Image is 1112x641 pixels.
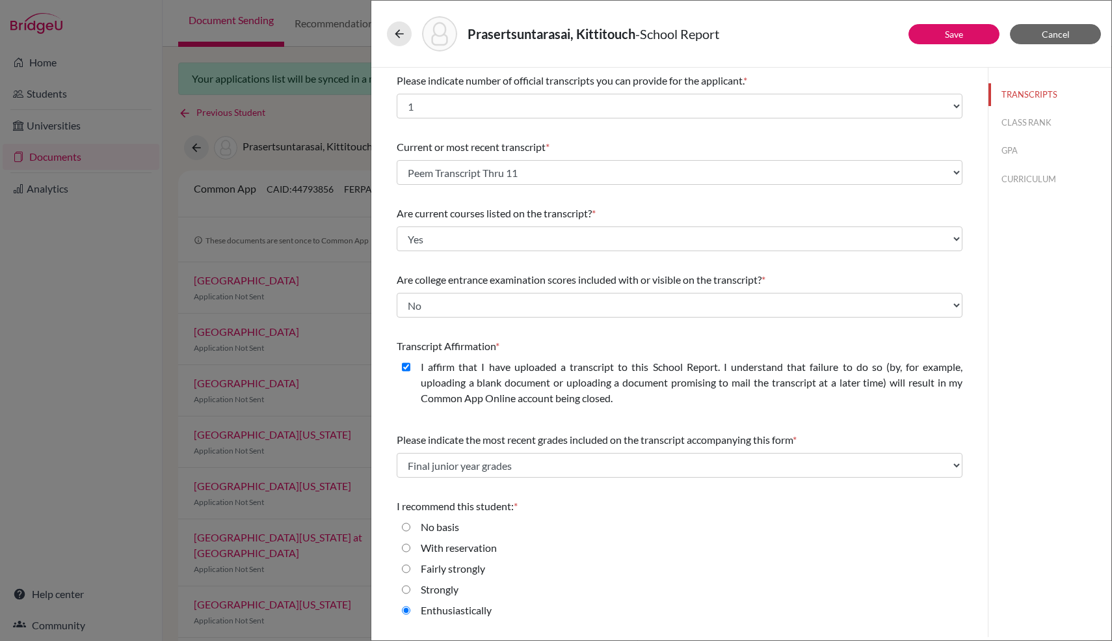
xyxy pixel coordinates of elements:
label: No basis [421,519,459,535]
span: Transcript Affirmation [397,340,496,352]
button: CLASS RANK [988,111,1111,134]
span: - School Report [635,26,719,42]
label: Strongly [421,582,458,597]
label: I affirm that I have uploaded a transcript to this School Report. I understand that failure to do... [421,359,962,406]
label: Fairly strongly [421,561,485,577]
strong: Prasertsuntarasai, Kittitouch [468,26,635,42]
span: Are college entrance examination scores included with or visible on the transcript? [397,273,761,286]
span: Current or most recent transcript [397,141,546,153]
label: With reservation [421,540,497,556]
button: TRANSCRIPTS [988,83,1111,106]
span: I recommend this student: [397,500,514,512]
label: Enthusiastically [421,603,492,618]
span: Please indicate number of official transcripts you can provide for the applicant. [397,74,743,87]
button: GPA [988,139,1111,162]
button: CURRICULUM [988,168,1111,191]
span: Please indicate the most recent grades included on the transcript accompanying this form [397,433,793,446]
span: Are current courses listed on the transcript? [397,207,592,219]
